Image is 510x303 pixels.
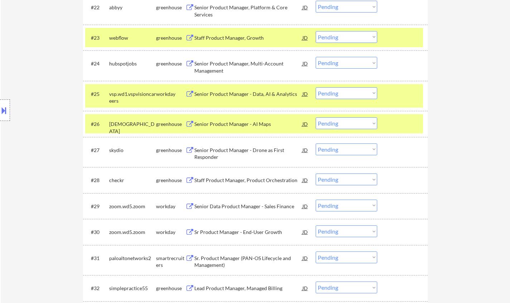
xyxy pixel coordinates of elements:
div: workday [156,203,185,210]
div: greenhouse [156,147,185,154]
div: simplepractice55 [109,285,156,292]
div: greenhouse [156,177,185,184]
div: JD [302,225,309,238]
div: zoom.wd5.zoom [109,203,156,210]
div: Senior Product Manager - AI Maps [194,121,302,128]
div: zoom.wd5.zoom [109,229,156,236]
div: #28 [91,177,103,184]
div: paloaltonetworks2 [109,255,156,262]
div: webflow [109,34,156,41]
div: Sr Product Manager - End-User Growth [194,229,302,236]
div: #32 [91,285,103,292]
div: [DEMOGRAPHIC_DATA] [109,121,156,135]
div: smartrecruiters [156,255,185,269]
div: skydio [109,147,156,154]
div: #30 [91,229,103,236]
div: hubspotjobs [109,60,156,67]
div: greenhouse [156,121,185,128]
div: JD [302,57,309,70]
div: Staff Product Manager, Growth [194,34,302,41]
div: JD [302,251,309,264]
div: abbyy [109,4,156,11]
div: JD [302,1,309,14]
div: JD [302,200,309,212]
div: Senior Product Manager - Drone as First Responder [194,147,302,161]
div: Senior Product Manager, Platform & Core Services [194,4,302,18]
div: Staff Product Manager, Product Orchestration [194,177,302,184]
div: #29 [91,203,103,210]
div: Senior Product Manager - Data, AI & Analytics [194,91,302,98]
div: greenhouse [156,285,185,292]
div: #31 [91,255,103,262]
div: Lead Product Manager, Managed Billing [194,285,302,292]
div: #23 [91,34,103,41]
div: #22 [91,4,103,11]
div: checkr [109,177,156,184]
div: JD [302,174,309,186]
div: JD [302,143,309,156]
div: Sr. Product Manager (PAN-OS Lifecycle and Management) [194,255,302,269]
div: workday [156,91,185,98]
div: Senior Product Manager, Multi-Account Management [194,60,302,74]
div: greenhouse [156,34,185,41]
div: JD [302,31,309,44]
div: JD [302,117,309,130]
div: Senior Data Product Manager - Sales Finance [194,203,302,210]
div: JD [302,282,309,294]
div: greenhouse [156,60,185,67]
div: greenhouse [156,4,185,11]
div: JD [302,87,309,100]
div: workday [156,229,185,236]
div: vsp.wd1.vspvisioncareers [109,91,156,104]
